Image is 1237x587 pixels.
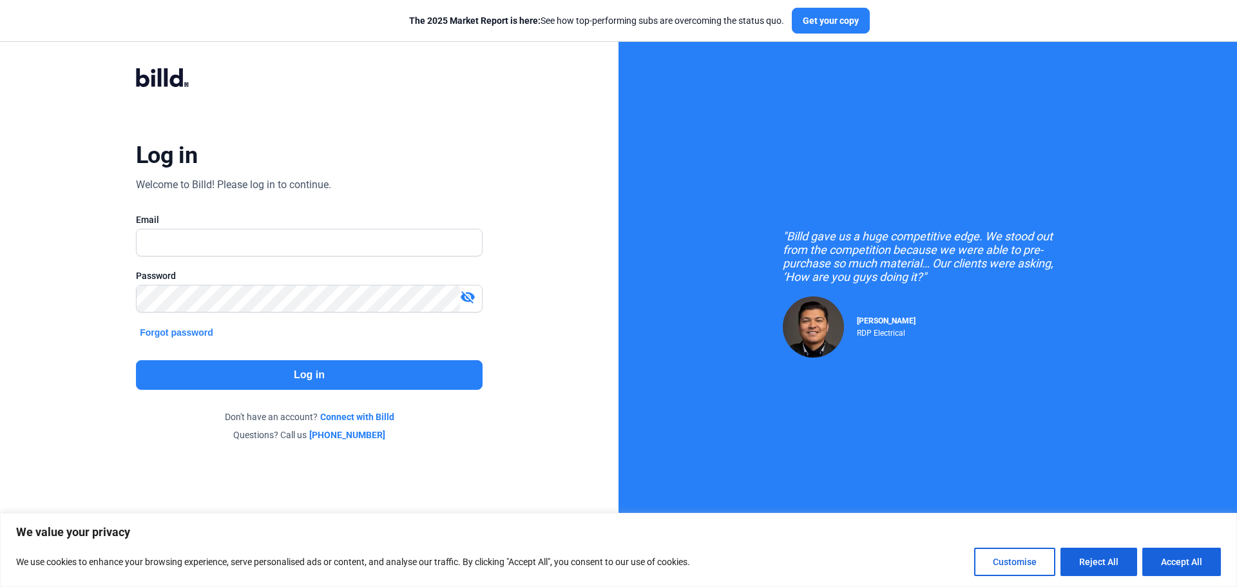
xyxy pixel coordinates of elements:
div: Password [136,269,483,282]
button: Get your copy [792,8,870,34]
span: The 2025 Market Report is here: [409,15,541,26]
button: Forgot password [136,325,217,340]
a: [PHONE_NUMBER] [309,428,385,441]
button: Customise [974,548,1055,576]
p: We use cookies to enhance your browsing experience, serve personalised ads or content, and analys... [16,554,690,570]
div: Questions? Call us [136,428,483,441]
span: [PERSON_NAME] [857,316,916,325]
button: Log in [136,360,483,390]
mat-icon: visibility_off [460,289,475,305]
div: Log in [136,141,197,169]
div: Welcome to Billd! Please log in to continue. [136,177,331,193]
p: We value your privacy [16,524,1221,540]
a: Connect with Billd [320,410,394,423]
div: RDP Electrical [857,325,916,338]
img: Raul Pacheco [783,296,844,358]
div: "Billd gave us a huge competitive edge. We stood out from the competition because we were able to... [783,229,1073,284]
div: See how top-performing subs are overcoming the status quo. [409,14,784,27]
button: Reject All [1060,548,1137,576]
div: Don't have an account? [136,410,483,423]
button: Accept All [1142,548,1221,576]
div: Email [136,213,483,226]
